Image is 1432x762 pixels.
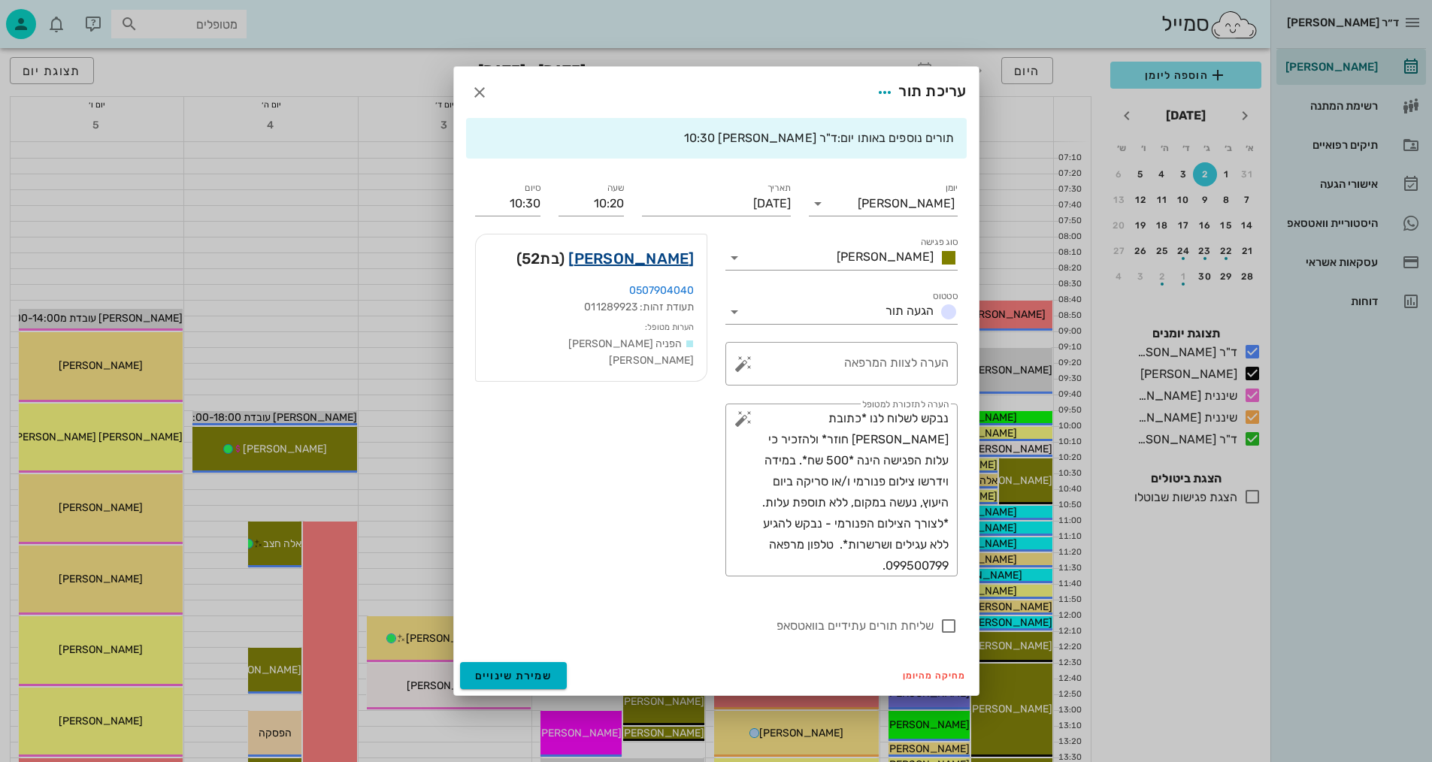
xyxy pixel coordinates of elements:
[516,246,565,271] span: (בת )
[460,662,568,689] button: שמירת שינויים
[933,291,958,302] label: סטטוס
[629,284,695,297] a: 0507904040
[565,337,694,367] span: הפניה [PERSON_NAME] [PERSON_NAME]
[525,183,540,194] label: סיום
[607,183,624,194] label: שעה
[645,322,694,332] small: הערות מטופל:
[862,399,949,410] label: הערה לתזכורת למטופל
[488,299,695,316] div: תעודת זהות: 011289923
[475,618,934,633] label: שליחת תורים עתידיים בוואטסאפ
[809,192,958,216] div: יומן[PERSON_NAME]
[684,131,837,145] span: ד"ר [PERSON_NAME] 10:30
[871,79,966,106] div: עריכת תור
[767,183,791,194] label: תאריך
[897,665,973,686] button: מחיקה מהיומן
[858,197,955,210] div: [PERSON_NAME]
[475,670,553,682] span: שמירת שינויים
[945,183,958,194] label: יומן
[886,304,934,318] span: הגעה תור
[478,130,955,147] div: תורים נוספים באותו יום:
[522,249,540,268] span: 52
[568,246,694,271] a: [PERSON_NAME]
[725,300,958,324] div: סטטוסהגעה תור
[903,670,967,681] span: מחיקה מהיומן
[837,249,934,264] span: [PERSON_NAME]
[920,237,958,248] label: סוג פגישה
